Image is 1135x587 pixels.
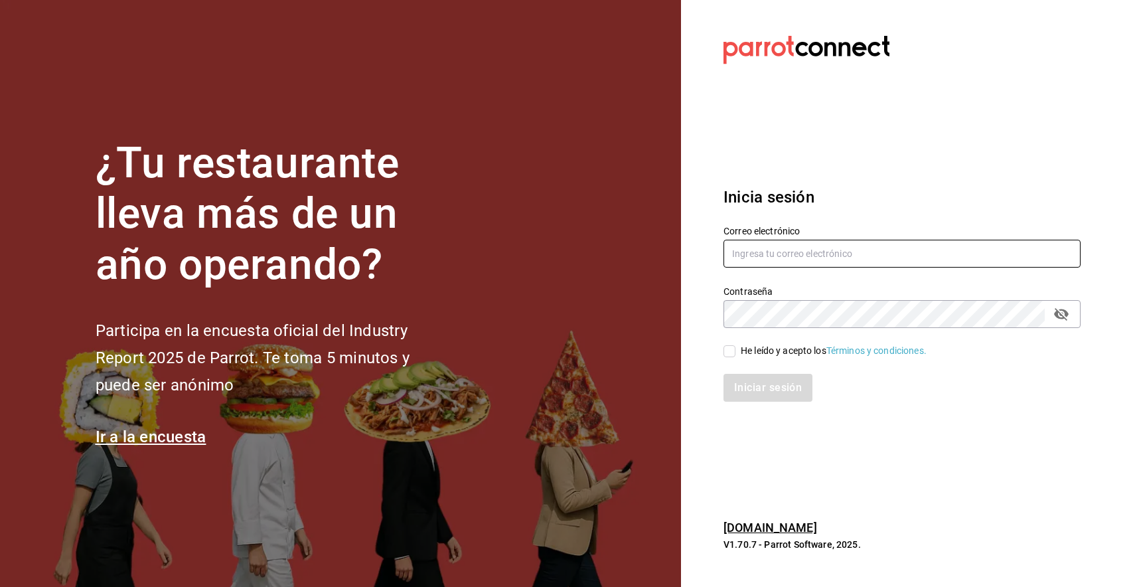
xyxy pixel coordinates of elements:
p: V1.70.7 - Parrot Software, 2025. [723,538,1081,551]
input: Ingresa tu correo electrónico [723,240,1081,268]
h1: ¿Tu restaurante lleva más de un año operando? [96,138,454,291]
label: Correo electrónico [723,226,1081,235]
a: Términos y condiciones. [826,345,927,356]
h2: Participa en la encuesta oficial del Industry Report 2025 de Parrot. Te toma 5 minutos y puede se... [96,317,454,398]
div: He leído y acepto los [741,344,927,358]
a: [DOMAIN_NAME] [723,521,817,535]
button: passwordField [1050,303,1073,325]
a: Ir a la encuesta [96,428,206,446]
label: Contraseña [723,286,1081,295]
h3: Inicia sesión [723,185,1081,209]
